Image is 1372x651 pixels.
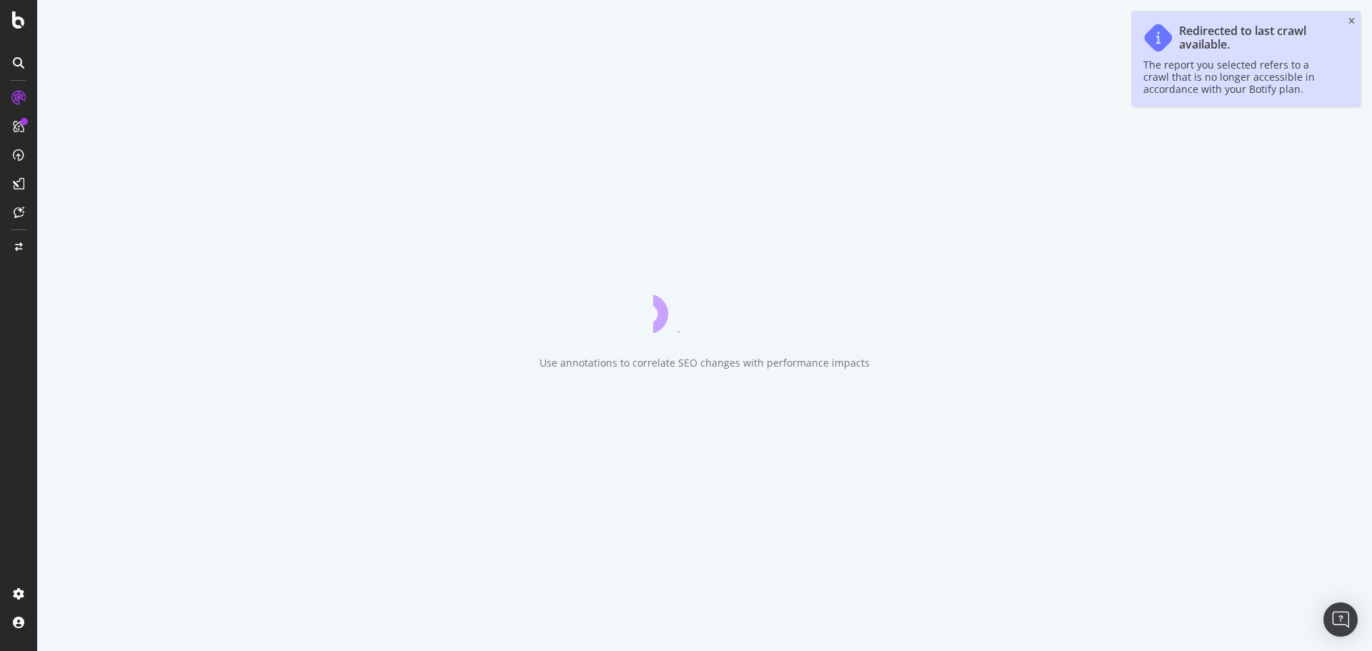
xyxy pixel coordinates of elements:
div: animation [653,282,756,333]
div: Use annotations to correlate SEO changes with performance impacts [540,356,870,370]
div: Open Intercom Messenger [1323,602,1358,637]
div: The report you selected refers to a crawl that is no longer accessible in accordance with your Bo... [1143,59,1335,95]
div: close toast [1348,17,1355,26]
div: Redirected to last crawl available. [1179,24,1335,51]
